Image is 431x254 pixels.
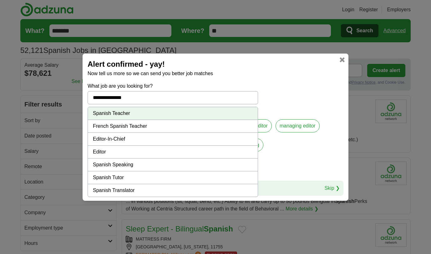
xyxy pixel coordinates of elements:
li: Spanish Translator [88,184,258,197]
li: Spanish Teacher [88,107,258,120]
a: Skip ❯ [324,184,340,192]
li: Spanish Speaking [88,158,258,171]
li: Editor [88,146,258,158]
h2: Alert confirmed - yay! [88,59,343,70]
p: Now tell us more so we can send you better job matches [88,70,343,77]
li: Spanish Tutor [88,171,258,184]
li: French Spanish Teacher [88,120,258,133]
li: Editor-In-Chief [88,133,258,146]
label: What job are you looking for? [88,82,258,90]
label: managing editor [276,119,320,132]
